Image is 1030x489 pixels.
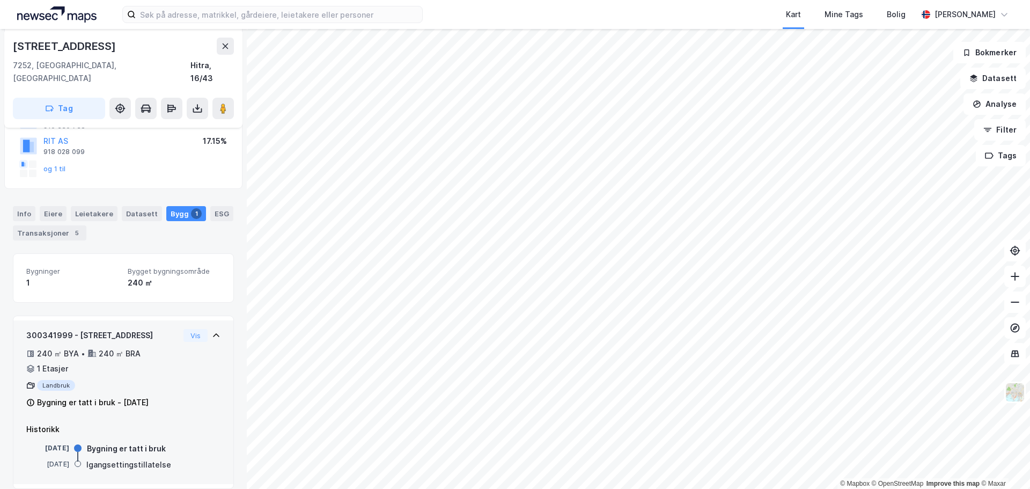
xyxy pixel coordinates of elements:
[13,38,118,55] div: [STREET_ADDRESS]
[825,8,863,21] div: Mine Tags
[13,206,35,221] div: Info
[17,6,97,23] img: logo.a4113a55bc3d86da70a041830d287a7e.svg
[128,276,220,289] div: 240 ㎡
[190,59,234,85] div: Hitra, 16/43
[37,362,68,375] div: 1 Etasjer
[976,145,1026,166] button: Tags
[183,329,208,342] button: Vis
[136,6,422,23] input: Søk på adresse, matrikkel, gårdeiere, leietakere eller personer
[81,349,85,358] div: •
[26,423,220,436] div: Historikk
[1005,382,1025,403] img: Z
[26,276,119,289] div: 1
[128,267,220,276] span: Bygget bygningsområde
[976,437,1030,489] iframe: Chat Widget
[166,206,206,221] div: Bygg
[26,329,179,342] div: 300341999 - [STREET_ADDRESS]
[71,228,82,238] div: 5
[26,459,69,469] div: [DATE]
[71,206,117,221] div: Leietakere
[935,8,996,21] div: [PERSON_NAME]
[26,443,69,453] div: [DATE]
[191,208,202,219] div: 1
[953,42,1026,63] button: Bokmerker
[976,437,1030,489] div: Kontrollprogram for chat
[86,458,171,471] div: Igangsettingstillatelse
[840,480,870,487] a: Mapbox
[786,8,801,21] div: Kart
[974,119,1026,141] button: Filter
[26,267,119,276] span: Bygninger
[13,59,190,85] div: 7252, [GEOGRAPHIC_DATA], [GEOGRAPHIC_DATA]
[203,135,227,148] div: 17.15%
[887,8,906,21] div: Bolig
[40,206,67,221] div: Eiere
[43,148,85,156] div: 918 028 099
[210,206,233,221] div: ESG
[13,225,86,240] div: Transaksjoner
[13,98,105,119] button: Tag
[122,206,162,221] div: Datasett
[960,68,1026,89] button: Datasett
[872,480,924,487] a: OpenStreetMap
[37,347,79,360] div: 240 ㎡ BYA
[963,93,1026,115] button: Analyse
[926,480,980,487] a: Improve this map
[37,396,149,409] div: Bygning er tatt i bruk - [DATE]
[99,347,141,360] div: 240 ㎡ BRA
[87,442,166,455] div: Bygning er tatt i bruk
